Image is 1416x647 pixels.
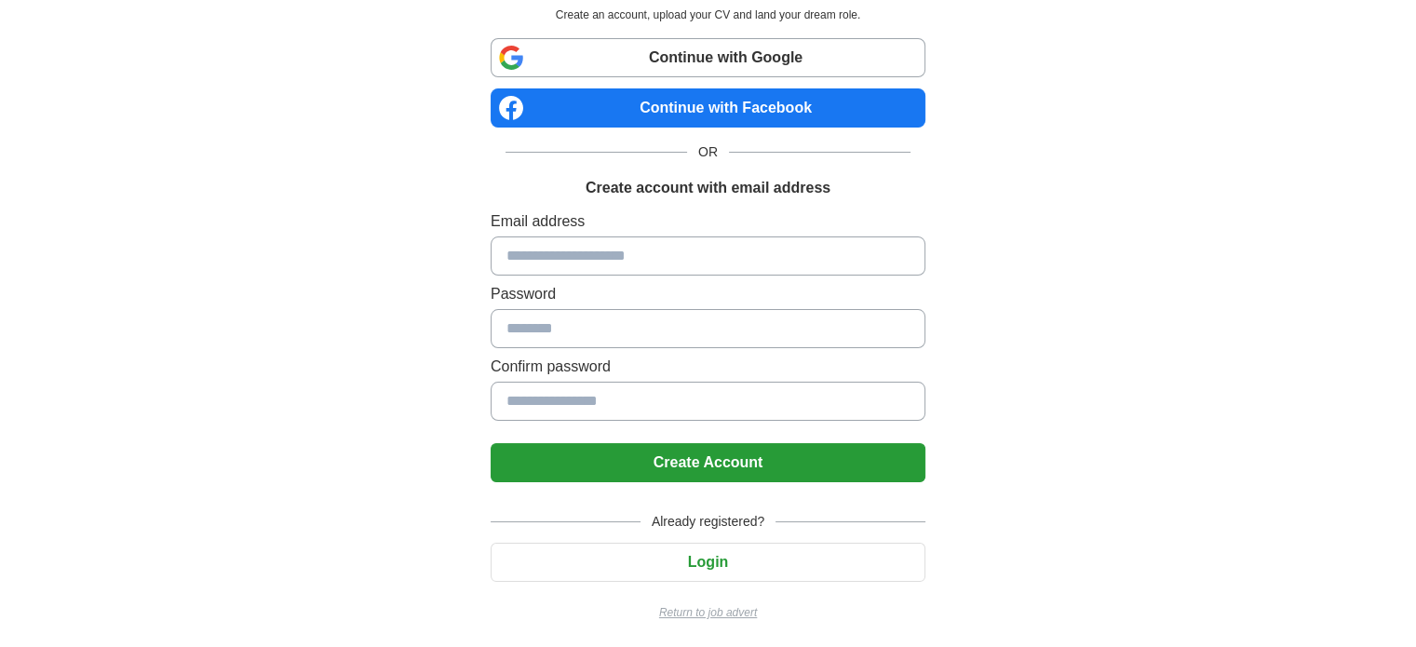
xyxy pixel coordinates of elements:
[494,7,922,23] p: Create an account, upload your CV and land your dream role.
[586,177,830,199] h1: Create account with email address
[491,283,925,305] label: Password
[491,88,925,128] a: Continue with Facebook
[491,604,925,621] a: Return to job advert
[491,543,925,582] button: Login
[491,356,925,378] label: Confirm password
[641,512,775,532] span: Already registered?
[491,38,925,77] a: Continue with Google
[491,443,925,482] button: Create Account
[687,142,729,162] span: OR
[491,554,925,570] a: Login
[491,210,925,233] label: Email address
